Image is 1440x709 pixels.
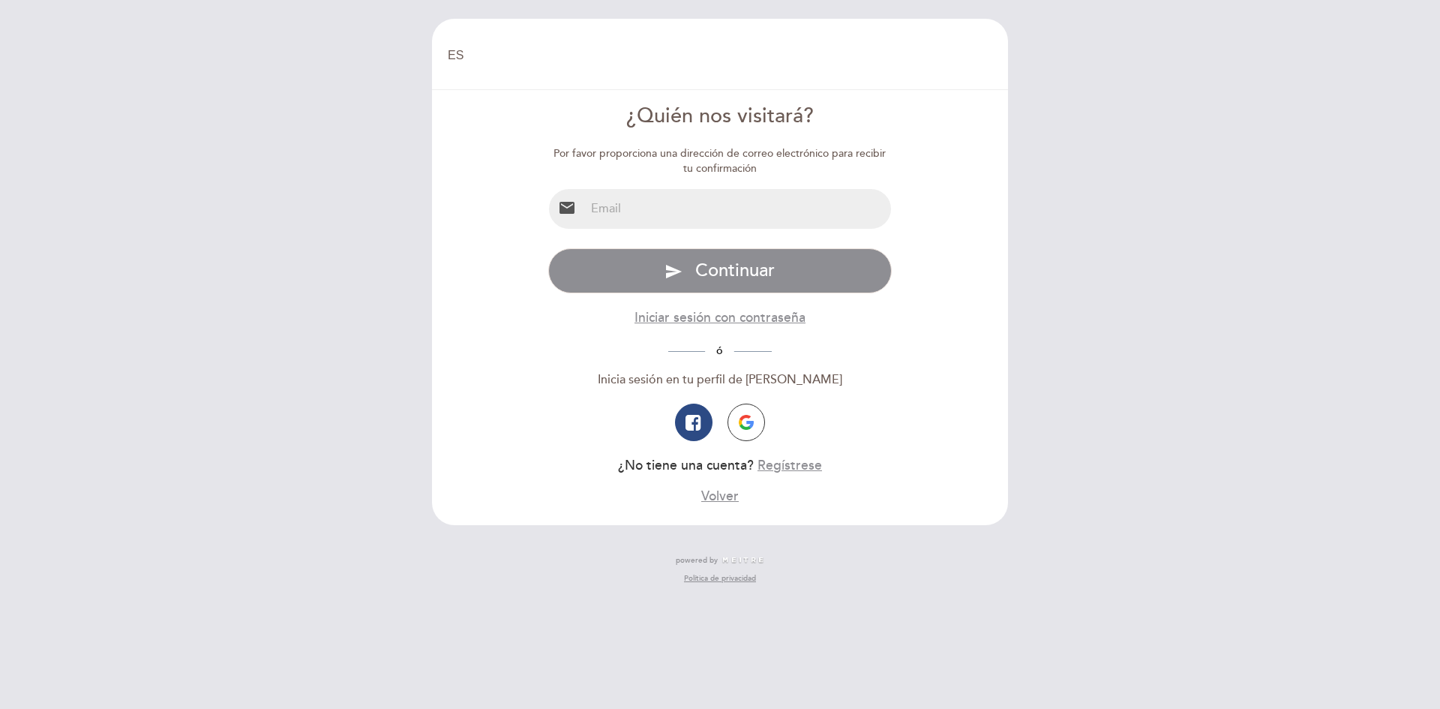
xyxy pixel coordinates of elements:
[676,555,718,566] span: powered by
[618,458,754,473] span: ¿No tiene una cuenta?
[558,199,576,217] i: email
[634,308,805,327] button: Iniciar sesión con contraseña
[548,102,892,131] div: ¿Quién nos visitará?
[676,555,764,566] a: powered by
[684,573,756,584] a: Política de privacidad
[701,487,739,506] button: Volver
[721,557,764,564] img: MEITRE
[548,146,892,176] div: Por favor proporciona una dirección de correo electrónico para recibir tu confirmación
[757,456,822,475] button: Regístrese
[695,260,775,281] span: Continuar
[705,344,734,357] span: ó
[585,189,892,229] input: Email
[548,371,892,389] div: Inicia sesión en tu perfil de [PERSON_NAME]
[548,248,892,293] button: send Continuar
[739,415,754,430] img: icon-google.png
[664,263,682,281] i: send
